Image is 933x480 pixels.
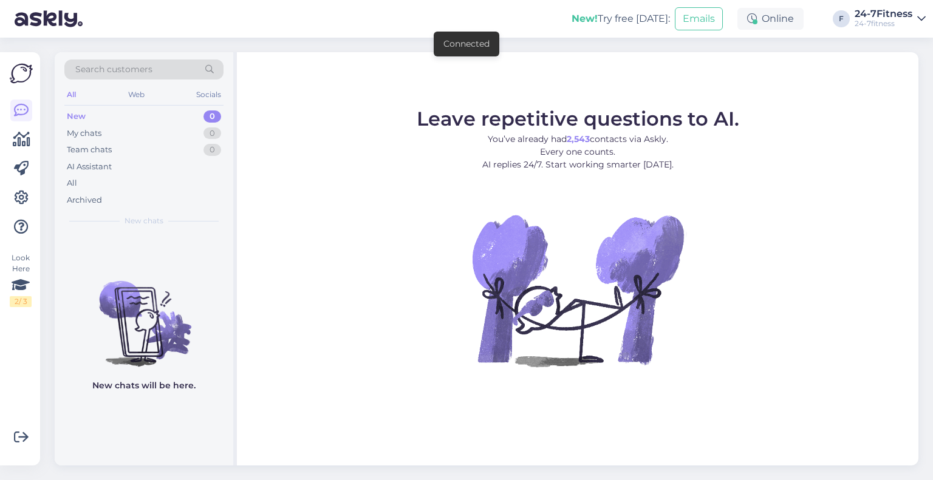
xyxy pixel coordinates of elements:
a: 24-7Fitness24-7fitness [855,9,926,29]
div: AI Assistant [67,161,112,173]
div: My chats [67,127,101,140]
p: New chats will be here. [92,379,196,392]
span: Leave repetitive questions to AI. [417,107,739,130]
div: Web [126,87,147,103]
div: 0 [203,144,221,156]
div: Connected [443,38,490,50]
div: Socials [194,87,224,103]
div: 24-7Fitness [855,9,912,19]
img: No chats [55,259,233,368]
div: All [67,177,77,189]
div: All [64,87,78,103]
div: 24-7fitness [855,19,912,29]
b: New! [572,13,598,24]
b: 2,543 [567,134,590,144]
div: 0 [203,110,221,123]
div: Team chats [67,144,112,156]
img: Askly Logo [10,62,33,85]
div: Online [737,8,804,30]
button: Emails [675,7,723,30]
div: Try free [DATE]: [572,12,670,26]
div: F [833,10,850,27]
div: 0 [203,127,221,140]
div: 2 / 3 [10,296,32,307]
img: No Chat active [468,181,687,399]
div: Look Here [10,252,32,307]
span: New chats [125,215,163,226]
p: You’ve already had contacts via Askly. Every one counts. AI replies 24/7. Start working smarter [... [417,133,739,171]
div: New [67,110,86,123]
span: Search customers [75,63,152,76]
div: Archived [67,194,102,206]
